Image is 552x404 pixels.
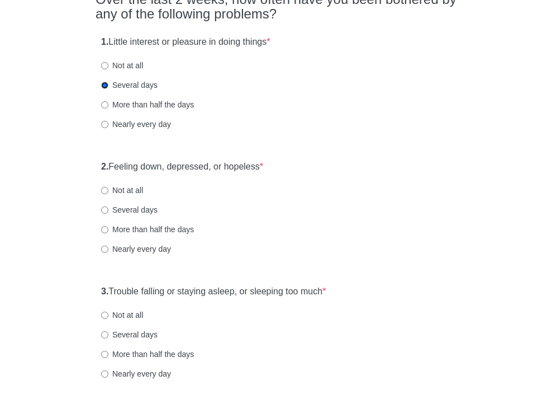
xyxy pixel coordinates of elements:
label: Little interest or pleasure in doing things [101,36,270,49]
label: Nearly every day [101,119,171,130]
strong: 2. [101,162,108,171]
label: Several days [101,329,158,340]
label: Not at all [101,60,143,71]
label: Several days [101,79,158,91]
input: Nearly every day [101,121,108,128]
input: Several days [101,206,108,214]
input: More than half the days [101,226,108,233]
input: More than half the days [101,101,108,109]
input: Not at all [101,187,108,194]
label: Not at all [101,185,143,196]
input: More than half the days [101,351,108,358]
label: Feeling down, depressed, or hopeless [101,161,263,173]
label: Several days [101,204,158,215]
label: Not at all [101,309,143,321]
label: Nearly every day [101,243,171,255]
input: Not at all [101,62,108,69]
input: Nearly every day [101,246,108,253]
label: Trouble falling or staying asleep, or sleeping too much [101,285,326,298]
strong: 3. [101,286,108,296]
input: Nearly every day [101,370,108,378]
label: More than half the days [101,224,194,235]
label: More than half the days [101,349,194,360]
input: Not at all [101,312,108,319]
label: More than half the days [101,99,194,110]
strong: 1. [101,37,108,46]
input: Several days [101,331,108,339]
label: Nearly every day [101,368,171,379]
input: Several days [101,82,108,89]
